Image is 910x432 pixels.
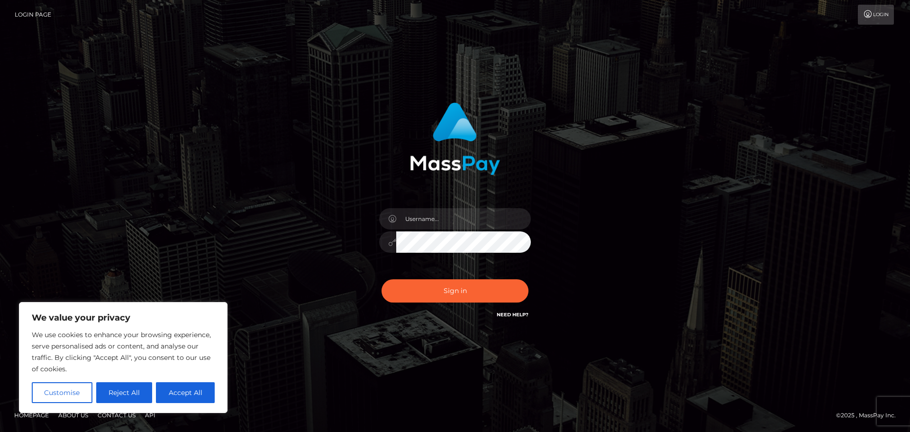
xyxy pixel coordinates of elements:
[156,382,215,403] button: Accept All
[382,279,528,303] button: Sign in
[32,382,92,403] button: Customise
[396,208,531,230] input: Username...
[141,408,159,423] a: API
[32,329,215,375] p: We use cookies to enhance your browsing experience, serve personalised ads or content, and analys...
[836,410,903,421] div: © 2025 , MassPay Inc.
[410,102,500,175] img: MassPay Login
[497,312,528,318] a: Need Help?
[15,5,51,25] a: Login Page
[55,408,92,423] a: About Us
[32,312,215,323] p: We value your privacy
[96,382,153,403] button: Reject All
[94,408,139,423] a: Contact Us
[10,408,53,423] a: Homepage
[858,5,894,25] a: Login
[19,302,227,413] div: We value your privacy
